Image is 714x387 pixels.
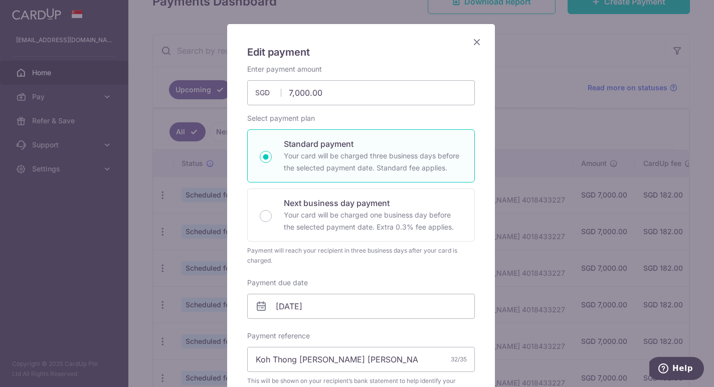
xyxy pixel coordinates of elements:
label: Payment due date [247,278,308,288]
input: 0.00 [247,80,475,105]
p: Your card will be charged three business days before the selected payment date. Standard fee appl... [284,150,462,174]
h5: Edit payment [247,44,475,60]
p: Your card will be charged one business day before the selected payment date. Extra 0.3% fee applies. [284,209,462,233]
p: Next business day payment [284,197,462,209]
input: DD / MM / YYYY [247,294,475,319]
div: Payment will reach your recipient in three business days after your card is charged. [247,246,475,266]
iframe: Opens a widget where you can find more information [649,357,704,382]
label: Enter payment amount [247,64,322,74]
div: 32/35 [451,354,467,364]
label: Payment reference [247,331,310,341]
span: SGD [255,88,281,98]
label: Select payment plan [247,113,315,123]
button: Close [471,36,483,48]
p: Standard payment [284,138,462,150]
